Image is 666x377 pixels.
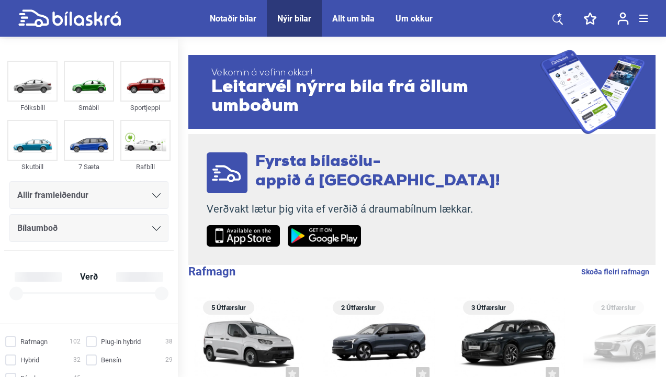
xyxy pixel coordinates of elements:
span: Leitarvél nýrra bíla frá öllum umboðum [211,79,540,116]
a: Nýir bílar [277,14,311,24]
a: Skoða fleiri rafmagn [581,265,649,279]
div: Smábíl [64,102,114,114]
a: Velkomin á vefinn okkar!Leitarvél nýrra bíla frá öllum umboðum [188,50,656,134]
div: Rafbíll [120,161,171,173]
span: Bílaumboð [17,221,58,236]
b: Rafmagn [188,265,235,278]
span: Plug-in hybrid [101,336,141,347]
a: Um okkur [396,14,433,24]
span: Bensín [101,354,121,365]
span: Fyrsta bílasölu- appið á [GEOGRAPHIC_DATA]! [255,154,500,190]
span: 5 Útfærslur [208,301,249,315]
a: Notaðir bílar [210,14,256,24]
p: Verðvakt lætur þig vita ef verðið á draumabílnum lækkar. [207,203,500,216]
span: Allir framleiðendur [17,188,88,203]
span: Hybrid [20,354,39,365]
span: 2 Útfærslur [338,301,379,315]
div: Fólksbíll [7,102,58,114]
span: 29 [165,354,173,365]
a: Allt um bíla [332,14,375,24]
span: 32 [73,354,81,365]
span: 2 Útfærslur [598,301,639,315]
span: 102 [70,336,81,347]
span: 3 Útfærslur [468,301,509,315]
div: 7 Sæta [64,161,114,173]
span: 38 [165,336,173,347]
img: user-login.svg [617,12,629,25]
span: Velkomin á vefinn okkar! [211,68,540,79]
span: Verð [77,273,100,281]
div: Sportjeppi [120,102,171,114]
div: Skutbíll [7,161,58,173]
span: Rafmagn [20,336,48,347]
